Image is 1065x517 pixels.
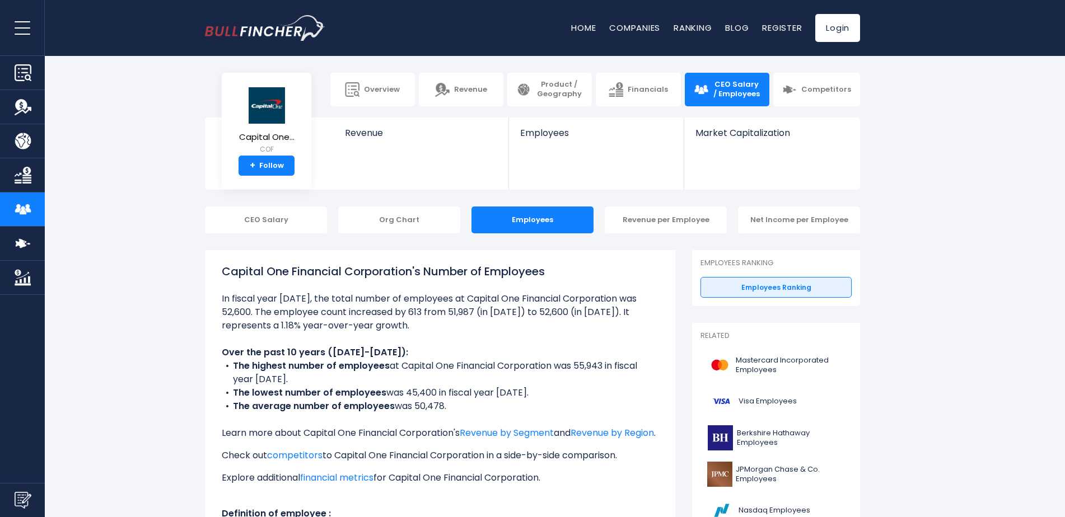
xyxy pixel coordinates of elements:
[364,85,400,95] span: Overview
[535,80,583,99] span: Product / Geography
[700,459,852,490] a: JPMorgan Chase & Co. Employees
[239,144,295,154] small: COF
[684,117,859,157] a: Market Capitalization
[738,206,860,233] div: Net Income per Employee
[239,86,295,156] a: Capital One... COF
[509,117,683,157] a: Employees
[334,117,509,157] a: Revenue
[700,350,852,380] a: Mastercard Incorporated Employees
[471,206,594,233] div: Employees
[674,22,712,34] a: Ranking
[596,73,680,106] a: Financials
[700,277,852,298] a: Employees Ranking
[239,156,295,176] a: +Follow
[233,359,390,372] b: The highest number of employees
[707,352,732,378] img: MA logo
[250,161,255,171] strong: +
[707,462,732,487] img: JPM logo
[222,359,658,386] li: at Capital One Financial Corporation was 55,943 in fiscal year [DATE].
[700,258,852,268] p: Employees Ranking
[222,399,658,413] li: was 50,478.
[233,399,395,412] b: The average number of employees
[773,73,860,106] a: Competitors
[222,426,658,440] p: Learn more about Capital One Financial Corporation's and .
[737,429,845,448] span: Berkshire Hathaway Employees
[454,85,487,95] span: Revenue
[222,263,658,280] h1: Capital One Financial Corporation's Number of Employees
[205,15,325,41] img: bullfincher logo
[267,449,323,462] a: competitors
[571,426,654,439] a: Revenue by Region
[700,422,852,453] a: Berkshire Hathaway Employees
[736,356,845,375] span: Mastercard Incorporated Employees
[222,471,658,485] p: Explore additional for Capital One Financial Corporation.
[695,128,848,138] span: Market Capitalization
[609,22,660,34] a: Companies
[815,14,860,42] a: Login
[520,128,672,138] span: Employees
[222,346,408,359] b: Over the past 10 years ([DATE]-[DATE]):
[700,331,852,341] p: Related
[739,397,797,406] span: Visa Employees
[762,22,802,34] a: Register
[330,73,415,106] a: Overview
[419,73,503,106] a: Revenue
[571,22,596,34] a: Home
[725,22,749,34] a: Blog
[707,425,734,450] img: BRK-B logo
[736,465,845,484] span: JPMorgan Chase & Co. Employees
[338,206,460,233] div: Org Chart
[605,206,727,233] div: Revenue per Employee
[460,426,554,439] a: Revenue by Segment
[239,133,295,142] span: Capital One...
[739,506,810,515] span: Nasdaq Employees
[222,292,658,332] li: In fiscal year [DATE], the total number of employees at Capital One Financial Corporation was 52,...
[801,85,851,95] span: Competitors
[205,206,327,233] div: CEO Salary
[205,15,325,41] a: Go to homepage
[300,471,373,484] a: financial metrics
[233,386,386,399] b: The lowest number of employees
[707,389,735,414] img: V logo
[713,80,760,99] span: CEO Salary / Employees
[507,73,592,106] a: Product / Geography
[700,386,852,417] a: Visa Employees
[222,386,658,399] li: was 45,400 in fiscal year [DATE].
[222,449,658,462] p: Check out to Capital One Financial Corporation in a side-by-side comparison.
[345,128,498,138] span: Revenue
[685,73,769,106] a: CEO Salary / Employees
[628,85,668,95] span: Financials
